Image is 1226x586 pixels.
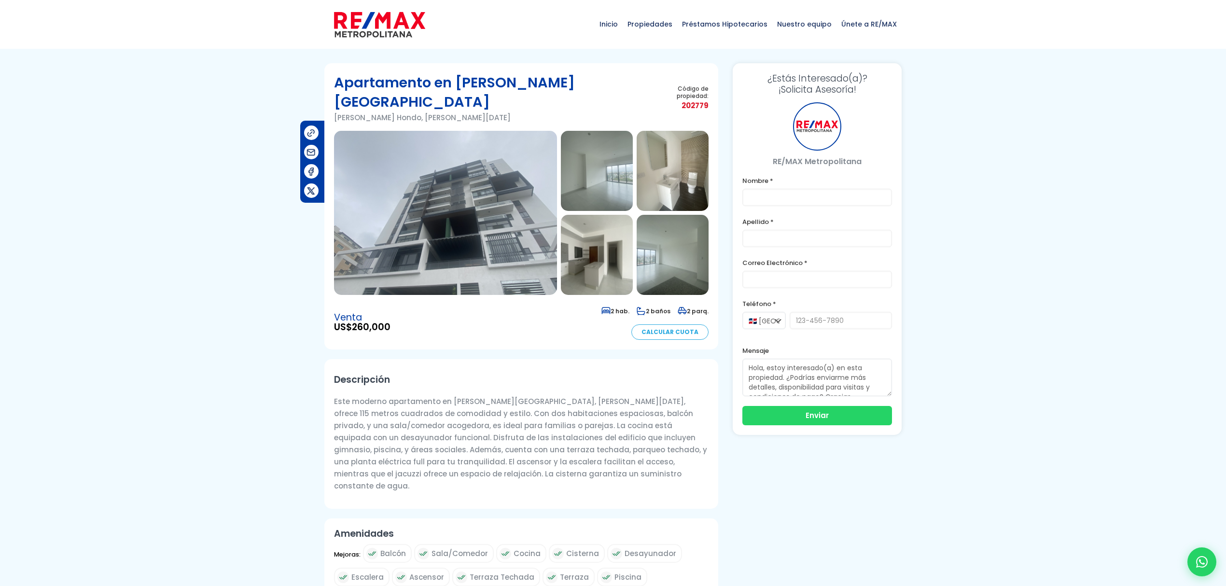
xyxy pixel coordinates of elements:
[432,547,488,559] span: Sala/Comedor
[546,572,557,583] img: check icon
[836,10,902,39] span: Únete a RE/MAX
[334,369,709,391] h2: Descripción
[637,215,709,295] img: Apartamento en Arroyo Hondo
[656,85,709,99] span: Código de propiedad:
[742,216,892,228] label: Apellido *
[306,167,316,177] img: Compartir
[337,572,349,583] img: check icon
[456,572,467,583] img: check icon
[677,10,772,39] span: Préstamos Hipotecarios
[500,548,511,559] img: check icon
[334,322,390,332] span: US$
[656,99,709,112] span: 202779
[409,571,444,583] span: Ascensor
[418,548,429,559] img: check icon
[395,572,407,583] img: check icon
[334,10,425,39] img: remax-metropolitana-logo
[678,307,709,315] span: 2 parq.
[306,186,316,196] img: Compartir
[334,313,390,322] span: Venta
[334,131,557,295] img: Apartamento en Arroyo Hondo
[334,112,656,124] p: [PERSON_NAME] Hondo, [PERSON_NAME][DATE]
[352,321,390,334] span: 260,000
[623,10,677,39] span: Propiedades
[380,547,406,559] span: Balcón
[514,547,541,559] span: Cocina
[470,571,534,583] span: Terraza Techada
[611,548,622,559] img: check icon
[306,147,316,157] img: Compartir
[742,73,892,95] h3: ¡Solicita Asesoría!
[334,73,656,112] h1: Apartamento en [PERSON_NAME][GEOGRAPHIC_DATA]
[742,73,892,84] span: ¿Estás Interesado(a)?
[742,345,892,357] label: Mensaje
[601,307,629,315] span: 2 hab.
[595,10,623,39] span: Inicio
[306,128,316,138] img: Compartir
[793,102,841,151] div: RE/MAX Metropolitana
[742,406,892,425] button: Enviar
[772,10,836,39] span: Nuestro equipo
[742,175,892,187] label: Nombre *
[552,548,564,559] img: check icon
[566,547,599,559] span: Cisterna
[742,298,892,310] label: Teléfono *
[790,312,892,329] input: 123-456-7890
[334,548,361,567] span: Mejoras:
[742,257,892,269] label: Correo Electrónico *
[625,547,676,559] span: Desayunador
[600,572,612,583] img: check icon
[614,571,641,583] span: Piscina
[637,131,709,211] img: Apartamento en Arroyo Hondo
[366,548,378,559] img: check icon
[561,215,633,295] img: Apartamento en Arroyo Hondo
[742,359,892,396] textarea: Hola, estoy interesado(a) en esta propiedad. ¿Podrías enviarme más detalles, disponibilidad para ...
[351,571,384,583] span: Escalera
[561,131,633,211] img: Apartamento en Arroyo Hondo
[637,307,670,315] span: 2 baños
[631,324,709,340] a: Calcular Cuota
[742,155,892,167] p: RE/MAX Metropolitana
[334,528,709,539] h2: Amenidades
[334,395,709,492] p: Este moderno apartamento en [PERSON_NAME][GEOGRAPHIC_DATA], [PERSON_NAME][DATE], ofrece 115 metro...
[560,571,589,583] span: Terraza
